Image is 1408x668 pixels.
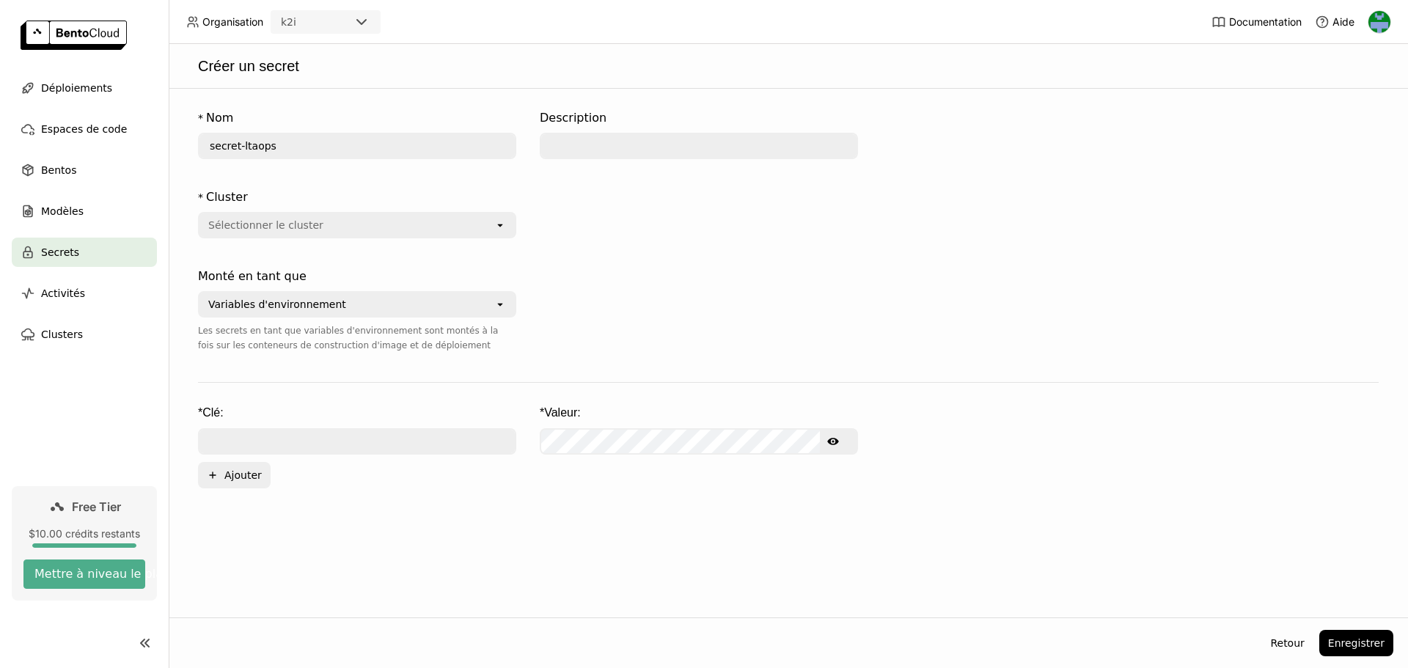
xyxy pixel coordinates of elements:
[494,219,506,231] svg: open
[1211,15,1302,29] a: Documentation
[12,486,157,601] a: Free Tier$10.00 crédits restantsMettre à niveau le plan
[72,499,121,514] span: Free Tier
[206,188,248,206] div: Cluster
[1229,15,1302,29] span: Documentation
[298,15,299,30] input: Selected k2i.
[41,202,84,220] span: Modèles
[1332,15,1354,29] span: Aide
[348,297,349,312] input: Selected Variables d'environnement.
[12,238,157,267] a: Secrets
[12,73,157,103] a: Déploiements
[208,297,346,312] div: Variables d'environnement
[41,243,79,261] span: Secrets
[23,559,145,589] button: Mettre à niveau le plan
[21,21,127,50] img: logo
[206,109,233,127] div: Nom
[12,155,157,185] a: Bentos
[1261,630,1313,656] button: Retour
[494,298,506,310] svg: open
[41,120,127,138] span: Espaces de code
[198,405,516,421] div: * Clé:
[198,462,271,488] button: Ajouter
[183,56,1393,76] div: Créer un secret
[208,218,323,232] div: Sélectionner le cluster
[1319,630,1393,656] button: Enregistrer
[41,285,85,302] span: Activités
[198,268,307,285] div: Monté en tant que
[1368,11,1390,33] img: Gaethan Legrand
[12,197,157,226] a: Modèles
[12,279,157,308] a: Activités
[12,320,157,349] a: Clusters
[1315,15,1354,29] div: Aide
[820,430,846,453] button: Show password text
[281,15,296,29] div: k2i
[41,79,112,97] span: Déploiements
[540,109,606,127] div: Description
[207,469,219,481] svg: Plus
[12,114,157,144] a: Espaces de code
[202,15,263,29] span: Organisation
[41,326,83,343] span: Clusters
[540,405,858,421] div: * Valeur:
[198,323,516,353] div: Les secrets en tant que variables d'environnement sont montés à la fois sur les conteneurs de con...
[23,527,145,540] div: $10.00 crédits restants
[827,436,839,447] svg: Show password text
[41,161,76,179] span: Bentos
